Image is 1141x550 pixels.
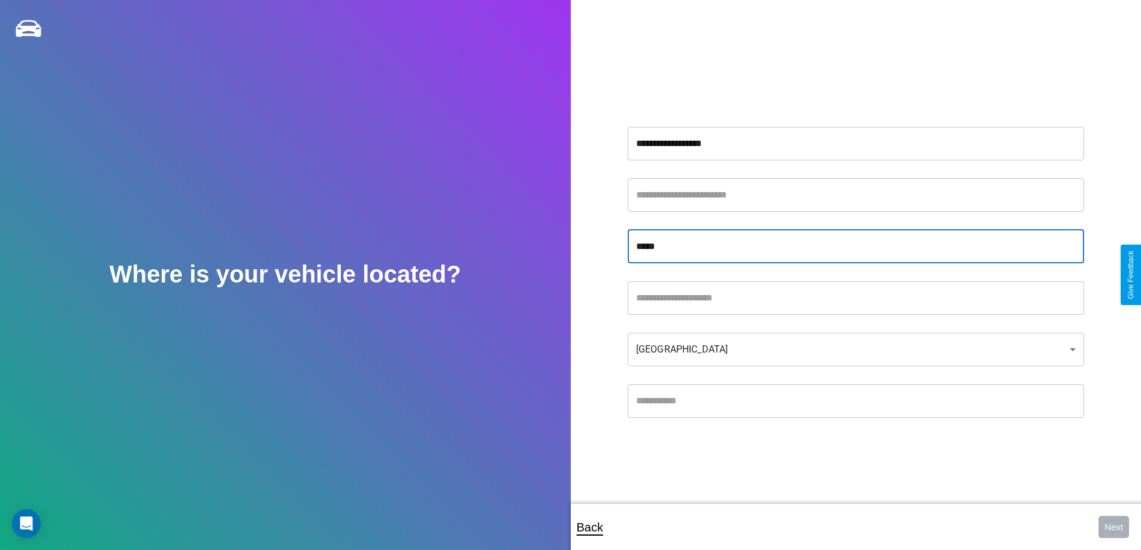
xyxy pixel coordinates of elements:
h2: Where is your vehicle located? [110,261,461,288]
p: Back [577,516,603,538]
div: Give Feedback [1127,251,1135,299]
div: [GEOGRAPHIC_DATA] [628,333,1084,366]
button: Next [1098,516,1129,538]
div: Open Intercom Messenger [12,509,41,538]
